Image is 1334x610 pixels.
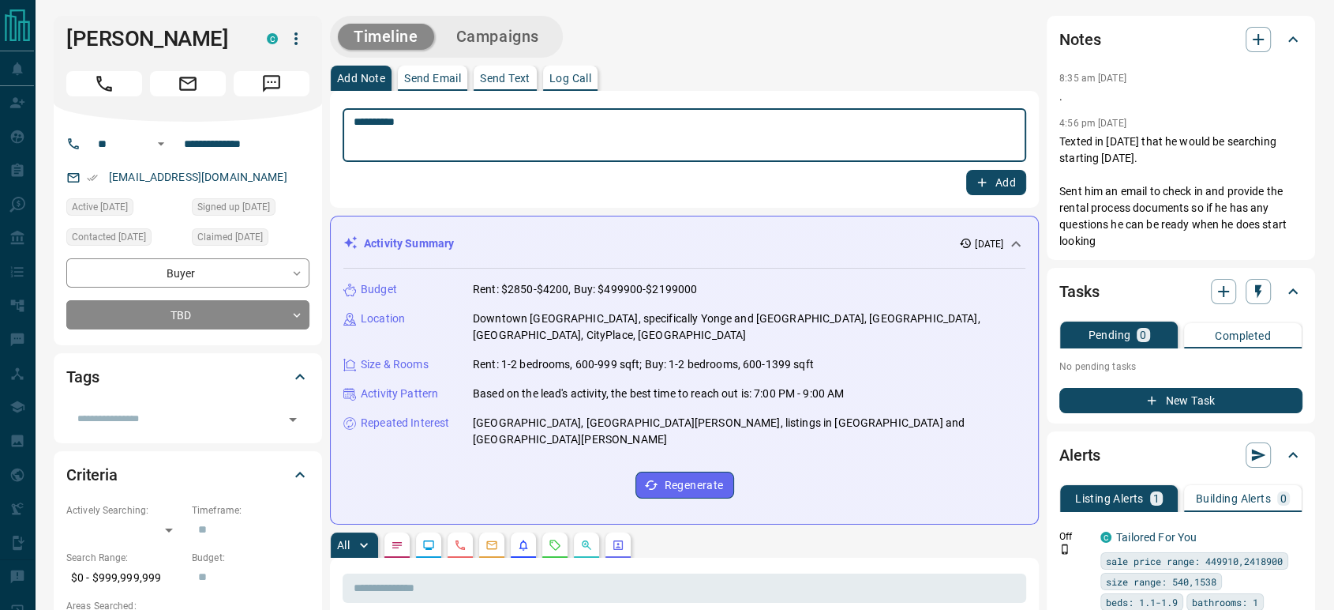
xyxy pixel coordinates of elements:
[267,33,278,44] div: condos.ca
[473,311,1025,344] p: Downtown [GEOGRAPHIC_DATA], specifically Yonge and [GEOGRAPHIC_DATA], [GEOGRAPHIC_DATA], [GEOGRAP...
[66,364,99,390] h2: Tags
[234,71,309,96] span: Message
[337,73,385,84] p: Add Note
[72,199,128,215] span: Active [DATE]
[1088,329,1130,341] p: Pending
[1196,493,1271,504] p: Building Alerts
[422,539,435,552] svg: Lead Browsing Activity
[361,386,438,402] p: Activity Pattern
[1059,279,1099,304] h2: Tasks
[66,456,309,494] div: Criteria
[337,540,350,551] p: All
[635,472,734,499] button: Regenerate
[1192,594,1258,610] span: bathrooms: 1
[485,539,498,552] svg: Emails
[612,539,624,552] svg: Agent Actions
[473,415,1025,448] p: [GEOGRAPHIC_DATA], [GEOGRAPHIC_DATA][PERSON_NAME], listings in [GEOGRAPHIC_DATA] and [GEOGRAPHIC_...
[66,198,184,220] div: Fri Aug 08 2025
[391,539,403,552] svg: Notes
[473,356,814,373] p: Rent: 1-2 bedrooms, 600-999 sqft; Buy: 1-2 bedrooms, 600-1399 sqft
[473,386,844,402] p: Based on the lead's activity, the best time to reach out is: 7:00 PM - 9:00 AM
[1059,134,1302,250] p: Texted in [DATE] that he would be searching starting [DATE]. Sent him an email to check in and pr...
[1059,388,1302,413] button: New Task
[1215,330,1271,341] p: Completed
[72,229,146,245] span: Contacted [DATE]
[517,539,530,552] svg: Listing Alerts
[1153,493,1160,504] p: 1
[454,539,467,552] svg: Calls
[66,300,309,329] div: TBD
[197,229,263,245] span: Claimed [DATE]
[966,170,1026,195] button: Add
[150,71,226,96] span: Email
[1059,436,1302,474] div: Alerts
[66,462,118,488] h2: Criteria
[1106,594,1178,610] span: beds: 1.1-1.9
[361,281,397,298] p: Budget
[473,281,697,298] p: Rent: $2850-$4200, Buy: $499900-$2199000
[480,73,530,84] p: Send Text
[87,172,98,183] svg: Email Verified
[197,199,270,215] span: Signed up [DATE]
[1059,118,1126,129] p: 4:56 pm [DATE]
[282,409,304,431] button: Open
[361,415,449,431] p: Repeated Interest
[66,26,243,51] h1: [PERSON_NAME]
[1059,442,1100,468] h2: Alerts
[66,358,309,396] div: Tags
[66,258,309,288] div: Buyer
[1116,531,1197,544] a: Tailored For You
[109,171,287,183] a: [EMAIL_ADDRESS][DOMAIN_NAME]
[1140,329,1146,341] p: 0
[66,503,184,518] p: Actively Searching:
[404,73,461,84] p: Send Email
[1100,532,1111,543] div: condos.ca
[66,565,184,591] p: $0 - $999,999,999
[361,311,405,327] p: Location
[580,539,593,552] svg: Opportunities
[152,134,170,153] button: Open
[343,229,1025,258] div: Activity Summary[DATE]
[192,228,309,250] div: Fri Aug 08 2025
[192,551,309,565] p: Budget:
[1059,21,1302,58] div: Notes
[66,228,184,250] div: Fri Aug 08 2025
[975,237,1003,251] p: [DATE]
[549,73,591,84] p: Log Call
[1106,553,1283,569] span: sale price range: 449910,2418900
[1059,73,1126,84] p: 8:35 am [DATE]
[1280,493,1287,504] p: 0
[1059,88,1302,105] p: .
[66,551,184,565] p: Search Range:
[1075,493,1144,504] p: Listing Alerts
[338,24,434,50] button: Timeline
[549,539,561,552] svg: Requests
[1059,544,1070,555] svg: Push Notification Only
[361,356,429,373] p: Size & Rooms
[192,198,309,220] div: Mon Oct 31 2022
[1106,574,1216,589] span: size range: 540,1538
[1059,27,1100,52] h2: Notes
[1059,355,1302,378] p: No pending tasks
[364,235,454,252] p: Activity Summary
[66,71,142,96] span: Call
[192,503,309,518] p: Timeframe:
[1059,273,1302,311] div: Tasks
[1059,529,1091,544] p: Off
[440,24,555,50] button: Campaigns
